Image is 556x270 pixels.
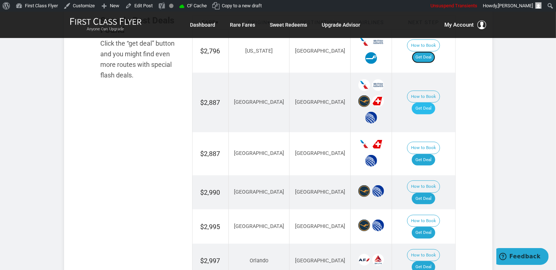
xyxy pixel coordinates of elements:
[407,91,440,103] button: How to Book
[407,180,440,193] button: How to Book
[412,154,435,166] a: Get Deal
[322,18,361,31] a: Upgrade Advisor
[407,249,440,262] button: How to Book
[365,155,377,167] span: United
[358,185,370,197] span: Lufthansa
[295,223,345,229] span: [GEOGRAPHIC_DATA]
[190,18,216,31] a: Dashboard
[358,220,370,231] span: Lufthansa
[70,18,142,32] a: First Class FlyerAnyone Can Upgrade
[270,18,307,31] a: Sweet Redeems
[372,185,384,197] span: United
[201,189,220,196] span: $2,990
[234,189,284,195] span: [GEOGRAPHIC_DATA]
[365,112,377,123] span: United
[358,95,370,107] span: Lufthansa
[295,48,345,54] span: [GEOGRAPHIC_DATA]
[498,3,533,8] span: [PERSON_NAME]
[230,18,255,31] a: Rare Fares
[234,223,284,229] span: [GEOGRAPHIC_DATA]
[412,103,435,114] a: Get Deal
[496,248,549,266] iframe: Opens a widget where you can find more information
[372,138,384,150] span: Swiss
[412,52,435,63] a: Get Deal
[234,99,284,105] span: [GEOGRAPHIC_DATA]
[358,36,370,48] span: American Airlines
[101,38,181,80] div: Click the “get deal” button and you might find even more routes with special flash deals.
[372,79,384,91] span: British Airways
[445,20,486,29] button: My Account
[201,223,220,231] span: $2,995
[407,39,440,52] button: How to Book
[234,150,284,156] span: [GEOGRAPHIC_DATA]
[295,258,345,264] span: [GEOGRAPHIC_DATA]
[372,36,384,48] span: British Airways
[295,189,345,195] span: [GEOGRAPHIC_DATA]
[358,254,370,266] span: Air France
[407,142,440,154] button: How to Book
[201,99,220,106] span: $2,887
[372,220,384,231] span: United
[245,48,273,54] span: [US_STATE]
[372,254,384,266] span: Delta Airlines
[445,20,474,29] span: My Account
[412,193,435,205] a: Get Deal
[407,215,440,227] button: How to Book
[372,95,384,107] span: Swiss
[70,18,142,25] img: First Class Flyer
[250,258,268,264] span: Orlando
[430,3,477,8] span: Unsuspend Transients
[70,27,142,32] small: Anyone Can Upgrade
[201,257,220,265] span: $2,997
[201,47,220,55] span: $2,796
[412,227,435,239] a: Get Deal
[358,138,370,150] span: American Airlines
[365,52,377,64] span: Finnair
[295,99,345,105] span: [GEOGRAPHIC_DATA]
[201,150,220,157] span: $2,887
[295,150,345,156] span: [GEOGRAPHIC_DATA]
[358,79,370,91] span: American Airlines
